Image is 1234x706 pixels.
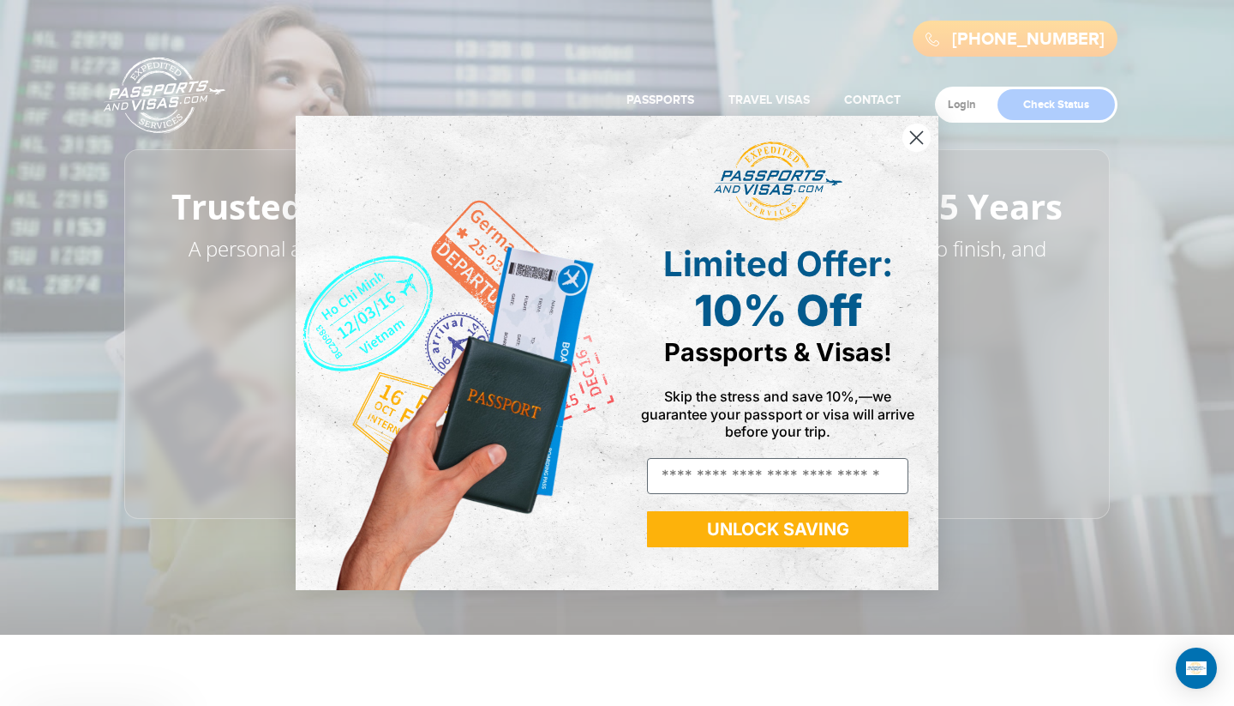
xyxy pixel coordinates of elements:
[694,285,862,336] span: 10% Off
[664,337,892,367] span: Passports & Visas!
[714,142,842,222] img: passports and visas
[902,123,931,153] button: Close dialog
[663,243,893,285] span: Limited Offer:
[296,116,617,590] img: de9cda0d-0715-46ca-9a25-073762a91ba7.png
[1176,648,1217,689] div: Open Intercom Messenger
[641,388,914,439] span: Skip the stress and save 10%,—we guarantee your passport or visa will arrive before your trip.
[647,511,908,547] button: UNLOCK SAVING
